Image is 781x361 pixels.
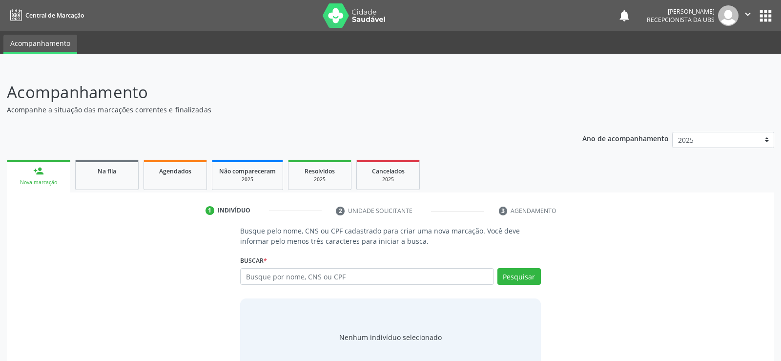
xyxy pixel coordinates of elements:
button:  [739,5,757,26]
div: [PERSON_NAME] [647,7,715,16]
div: Indivíduo [218,206,250,215]
a: Central de Marcação [7,7,84,23]
div: 2025 [364,176,412,183]
span: Agendados [159,167,191,175]
span: Central de Marcação [25,11,84,20]
button: apps [757,7,774,24]
div: 2025 [295,176,344,183]
span: Na fila [98,167,116,175]
button: Pesquisar [497,268,541,285]
span: Resolvidos [305,167,335,175]
div: 1 [206,206,214,215]
span: Recepcionista da UBS [647,16,715,24]
span: Não compareceram [219,167,276,175]
i:  [742,9,753,20]
img: img [718,5,739,26]
p: Ano de acompanhamento [582,132,669,144]
div: Nova marcação [14,179,63,186]
div: Nenhum indivíduo selecionado [339,332,442,342]
div: 2025 [219,176,276,183]
span: Cancelados [372,167,405,175]
p: Acompanhe a situação das marcações correntes e finalizadas [7,105,544,115]
div: person_add [33,166,44,176]
p: Acompanhamento [7,80,544,105]
button: notifications [617,9,631,22]
label: Buscar [240,253,267,268]
a: Acompanhamento [3,35,77,54]
input: Busque por nome, CNS ou CPF [240,268,493,285]
p: Busque pelo nome, CNS ou CPF cadastrado para criar uma nova marcação. Você deve informar pelo men... [240,226,540,246]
